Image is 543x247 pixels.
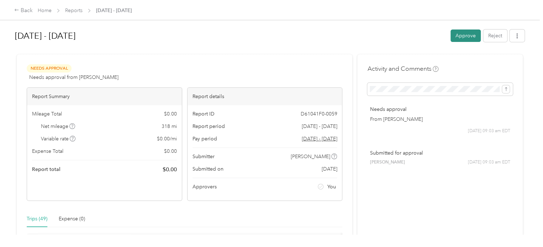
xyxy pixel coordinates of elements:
span: Pay period [193,135,217,143]
span: You [327,183,336,190]
span: Report total [32,166,60,173]
div: Expense (0) [59,215,85,223]
span: Needs approval from [PERSON_NAME] [29,74,118,81]
span: Go to pay period [301,135,337,143]
span: Variable rate [41,135,76,143]
span: D61041F0-0059 [300,110,337,118]
span: [DATE] 09:03 am EDT [468,159,510,166]
span: [DATE] - [DATE] [301,123,337,130]
h4: Activity and Comments [367,64,438,73]
button: Approve [450,29,481,42]
span: Approvers [193,183,217,190]
span: Submitted on [193,165,223,173]
button: Reject [483,29,507,42]
span: [DATE] [321,165,337,173]
a: Reports [65,7,83,14]
span: Report ID [193,110,215,118]
span: Needs Approval [27,64,72,73]
div: Report Summary [27,88,182,105]
span: [PERSON_NAME] [370,159,405,166]
span: Mileage Total [32,110,62,118]
p: Submitted for approval [370,149,510,157]
span: Submitter [193,153,215,160]
span: Report period [193,123,225,130]
span: Expense Total [32,147,63,155]
span: $ 0.00 [164,147,177,155]
p: From [PERSON_NAME] [370,116,510,123]
div: Trips (49) [27,215,47,223]
a: Home [38,7,52,14]
span: [PERSON_NAME] [291,153,330,160]
span: $ 0.00 [164,110,177,118]
div: Report details [188,88,342,105]
p: Needs approval [370,106,510,113]
iframe: Everlance-gr Chat Button Frame [503,207,543,247]
div: Back [14,6,33,15]
span: Net mileage [41,123,75,130]
span: $ 0.00 / mi [157,135,177,143]
h1: Aug 24 - 30, 2025 [15,27,446,44]
span: $ 0.00 [163,165,177,174]
span: 318 mi [162,123,177,130]
span: [DATE] 09:03 am EDT [468,128,510,134]
span: [DATE] - [DATE] [96,7,132,14]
